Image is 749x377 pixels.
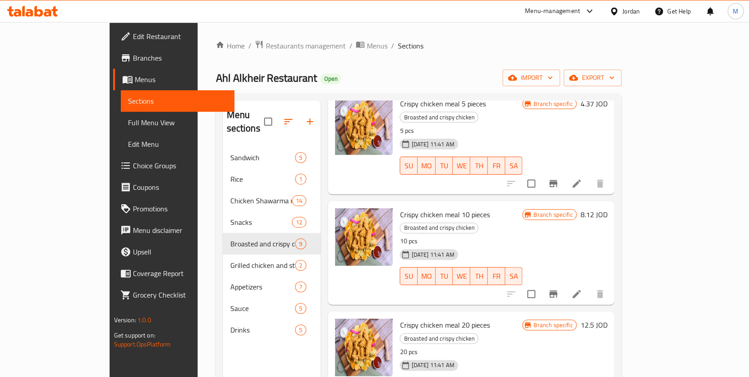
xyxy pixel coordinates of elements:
[113,241,235,263] a: Upsell
[223,254,321,276] div: Grilled chicken and stuffed chicken2
[223,147,321,168] div: Sandwich5
[230,152,295,163] span: Sandwich
[121,90,235,112] a: Sections
[439,159,449,172] span: TU
[133,203,228,214] span: Promotions
[456,270,467,283] span: WE
[335,319,392,376] img: Crispy chicken meal 20 pieces
[470,267,488,285] button: TH
[114,329,155,341] span: Get support on:
[400,236,522,247] p: 10 pcs
[580,208,607,221] h6: 8.12 JOD
[230,281,295,292] div: Appetizers
[335,208,392,266] img: Crispy chicken meal 10 pieces
[295,175,306,184] span: 1
[230,217,292,228] span: Snacks
[397,40,423,51] span: Sections
[474,159,484,172] span: TH
[505,157,523,175] button: SA
[509,270,519,283] span: SA
[400,267,417,285] button: SU
[505,267,523,285] button: SA
[589,283,611,305] button: delete
[223,276,321,298] div: Appetizers7
[400,157,417,175] button: SU
[128,117,228,128] span: Full Menu View
[530,210,576,219] span: Branch specific
[522,285,541,303] span: Select to update
[589,173,611,194] button: delete
[278,111,299,132] span: Sort sections
[223,211,321,233] div: Snacks12
[439,270,449,283] span: TU
[133,31,228,42] span: Edit Restaurant
[292,217,306,228] div: items
[230,195,292,206] div: Chicken Shawarma meals
[295,304,306,313] span: 5
[542,173,564,194] button: Branch-specific-item
[223,190,321,211] div: Chicken Shawarma meals14
[408,361,458,369] span: [DATE] 11:41 AM
[320,75,341,83] span: Open
[400,318,489,332] span: Crispy chicken meal 20 pieces
[400,333,478,344] span: Broasted and crispy chicken
[470,157,488,175] button: TH
[400,112,478,123] span: Broasted and crispy chicken
[421,159,432,172] span: MO
[733,6,738,16] span: M
[113,198,235,219] a: Promotions
[295,240,306,248] span: 9
[248,40,251,51] li: /
[216,68,317,88] span: Ahl Alkheir Restaurant
[113,47,235,69] a: Branches
[133,246,228,257] span: Upsell
[400,223,478,233] div: Broasted and crispy chicken
[121,133,235,155] a: Edit Menu
[230,324,295,335] span: Drinks
[292,195,306,206] div: items
[226,108,264,135] h2: Menu sections
[295,174,306,184] div: items
[571,289,582,299] a: Edit menu item
[135,74,228,85] span: Menus
[404,270,414,283] span: SU
[113,26,235,47] a: Edit Restaurant
[295,281,306,292] div: items
[133,53,228,63] span: Branches
[391,40,394,51] li: /
[356,40,387,52] a: Menus
[400,97,485,110] span: Crispy chicken meal 5 pieces
[223,319,321,341] div: Drinks5
[436,267,453,285] button: TU
[128,139,228,149] span: Edit Menu
[366,40,387,51] span: Menus
[522,174,541,193] span: Select to update
[259,112,278,131] span: Select all sections
[453,157,470,175] button: WE
[400,333,478,344] div: Broasted and crispy chicken
[404,159,414,172] span: SU
[349,40,352,51] li: /
[133,182,228,193] span: Coupons
[223,168,321,190] div: Rice1
[230,303,295,314] span: Sauce
[128,96,228,106] span: Sections
[216,40,621,52] nav: breadcrumb
[580,97,607,110] h6: 4.37 JOD
[295,152,306,163] div: items
[113,69,235,90] a: Menus
[230,260,295,271] span: Grilled chicken and stuffed chicken
[299,111,321,132] button: Add section
[320,74,341,84] div: Open
[453,267,470,285] button: WE
[510,72,553,83] span: import
[113,263,235,284] a: Coverage Report
[456,159,467,172] span: WE
[400,346,522,358] p: 20 pcs
[223,298,321,319] div: Sauce5
[133,268,228,279] span: Coverage Report
[418,157,436,175] button: MO
[223,233,321,254] div: Broasted and crispy chicken9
